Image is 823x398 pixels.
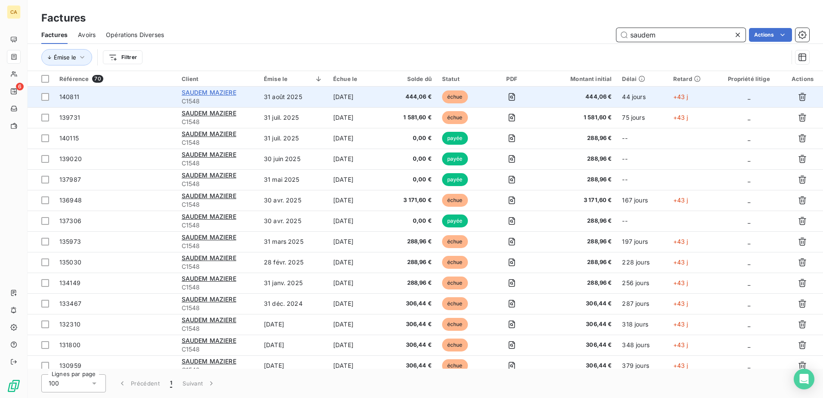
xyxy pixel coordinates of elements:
span: 140811 [59,93,79,100]
span: _ [748,134,750,142]
span: 288,96 € [390,279,432,287]
span: C1548 [182,345,254,354]
span: payée [442,132,468,145]
span: Factures [41,31,68,39]
span: 0,00 € [390,155,432,163]
span: 137987 [59,176,81,183]
span: 288,96 € [544,279,612,287]
span: +43 j [673,320,688,328]
td: 31 mai 2025 [259,169,328,190]
span: échue [442,339,468,351]
span: 3 171,60 € [390,196,432,205]
span: échue [442,297,468,310]
span: 444,06 € [544,93,612,101]
span: SAUDEM MAZIERE [182,151,236,158]
div: Statut [442,75,480,82]
td: [DATE] [328,211,385,231]
td: [DATE] [328,273,385,293]
td: [DATE] [328,335,385,355]
td: -- [617,128,668,149]
span: _ [748,258,750,266]
span: payée [442,152,468,165]
span: C1548 [182,366,254,374]
span: 288,96 € [390,237,432,246]
span: _ [748,238,750,245]
span: 139020 [59,155,82,162]
span: échue [442,318,468,331]
td: 31 août 2025 [259,87,328,107]
span: payée [442,215,468,227]
td: [DATE] [259,355,328,376]
span: échue [442,90,468,103]
span: SAUDEM MAZIERE [182,337,236,344]
td: 197 jours [617,231,668,252]
td: 30 avr. 2025 [259,211,328,231]
span: 0,00 € [390,217,432,225]
span: 0,00 € [390,175,432,184]
span: 306,44 € [544,299,612,308]
span: 133467 [59,300,81,307]
span: 288,96 € [544,155,612,163]
span: _ [748,279,750,286]
td: 31 janv. 2025 [259,273,328,293]
span: SAUDEM MAZIERE [182,213,236,220]
span: Émise le [54,54,76,61]
td: 75 jours [617,107,668,128]
span: 306,44 € [390,361,432,370]
span: _ [748,341,750,348]
span: +43 j [673,362,688,369]
span: 1 581,60 € [390,113,432,122]
span: SAUDEM MAZIERE [182,109,236,117]
span: SAUDEM MAZIERE [182,358,236,365]
td: 30 avr. 2025 [259,190,328,211]
span: +43 j [673,93,688,100]
td: [DATE] [259,314,328,335]
td: 31 juil. 2025 [259,107,328,128]
span: C1548 [182,324,254,333]
td: [DATE] [328,87,385,107]
span: +43 j [673,114,688,121]
span: 3 171,60 € [544,196,612,205]
span: 139731 [59,114,80,121]
td: 44 jours [617,87,668,107]
button: Émise le [41,49,92,65]
span: 288,96 € [544,258,612,267]
div: Solde dû [390,75,432,82]
button: Suivant [177,374,221,392]
td: 287 jours [617,293,668,314]
span: _ [748,114,750,121]
div: Client [182,75,254,82]
span: C1548 [182,138,254,147]
span: échue [442,194,468,207]
td: [DATE] [328,252,385,273]
div: Actions [787,75,818,82]
span: SAUDEM MAZIERE [182,295,236,303]
td: -- [617,169,668,190]
span: Référence [59,75,89,82]
td: 318 jours [617,314,668,335]
span: 0,00 € [390,134,432,143]
span: C1548 [182,283,254,292]
td: [DATE] [328,190,385,211]
span: +43 j [673,300,688,307]
td: [DATE] [328,107,385,128]
div: Montant initial [544,75,612,82]
span: C1548 [182,118,254,126]
img: Logo LeanPay [7,379,21,393]
td: 228 jours [617,252,668,273]
span: 306,44 € [390,299,432,308]
td: 348 jours [617,335,668,355]
span: 306,44 € [390,341,432,349]
span: SAUDEM MAZIERE [182,233,236,241]
td: [DATE] [328,355,385,376]
span: _ [748,320,750,328]
span: SAUDEM MAZIERE [182,192,236,199]
td: 31 juil. 2025 [259,128,328,149]
div: Émise le [264,75,323,82]
td: [DATE] [328,149,385,169]
span: +43 j [673,279,688,286]
span: SAUDEM MAZIERE [182,275,236,282]
td: 31 déc. 2024 [259,293,328,314]
span: C1548 [182,221,254,230]
span: _ [748,196,750,204]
